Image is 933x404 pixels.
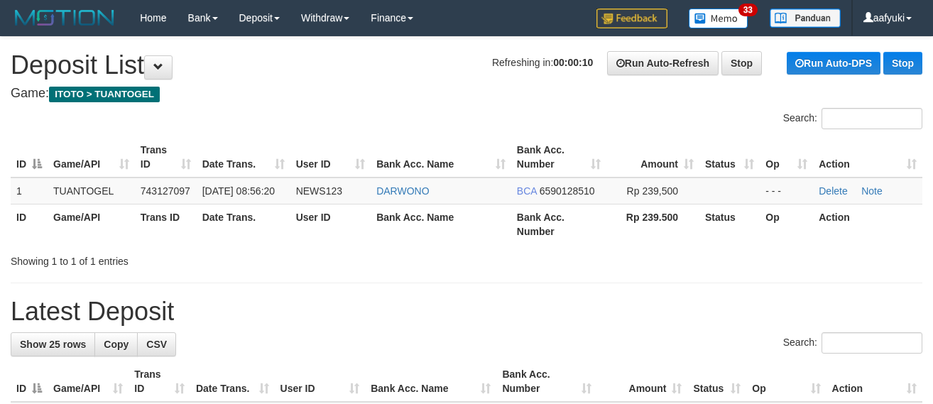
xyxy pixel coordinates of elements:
th: ID: activate to sort column descending [11,137,48,178]
td: - - - [760,178,813,204]
span: [DATE] 08:56:20 [202,185,275,197]
span: CSV [146,339,167,350]
input: Search: [822,108,922,129]
th: Game/API [48,204,135,244]
th: Status [699,204,760,244]
th: Bank Acc. Number: activate to sort column ascending [511,137,606,178]
th: ID [11,204,48,244]
th: Action: activate to sort column ascending [813,137,922,178]
th: Op: activate to sort column ascending [746,361,826,402]
th: Rp 239.500 [606,204,699,244]
th: Op [760,204,813,244]
span: Show 25 rows [20,339,86,350]
a: CSV [137,332,176,356]
img: panduan.png [770,9,841,28]
th: Status: activate to sort column ascending [699,137,760,178]
td: 1 [11,178,48,204]
th: Amount: activate to sort column ascending [597,361,687,402]
span: Refreshing in: [492,57,593,68]
th: Date Trans. [197,204,290,244]
a: DARWONO [376,185,429,197]
a: Stop [883,52,922,75]
th: Bank Acc. Number: activate to sort column ascending [496,361,597,402]
th: User ID [290,204,371,244]
span: Copy [104,339,129,350]
th: User ID: activate to sort column ascending [290,137,371,178]
a: Run Auto-DPS [787,52,880,75]
h1: Deposit List [11,51,922,80]
label: Search: [783,108,922,129]
div: Showing 1 to 1 of 1 entries [11,249,378,268]
th: Bank Acc. Name: activate to sort column ascending [365,361,496,402]
th: User ID: activate to sort column ascending [275,361,366,402]
th: Date Trans.: activate to sort column ascending [190,361,275,402]
span: Rp 239,500 [627,185,678,197]
a: Run Auto-Refresh [607,51,719,75]
a: Show 25 rows [11,332,95,356]
th: Status: activate to sort column ascending [687,361,746,402]
img: Button%20Memo.svg [689,9,748,28]
a: Stop [721,51,762,75]
th: Trans ID [135,204,197,244]
strong: 00:00:10 [553,57,593,68]
span: ITOTO > TUANTOGEL [49,87,160,102]
td: TUANTOGEL [48,178,135,204]
th: Amount: activate to sort column ascending [606,137,699,178]
label: Search: [783,332,922,354]
img: MOTION_logo.png [11,7,119,28]
img: Feedback.jpg [596,9,667,28]
th: Op: activate to sort column ascending [760,137,813,178]
a: Note [861,185,883,197]
span: Copy 6590128510 to clipboard [540,185,595,197]
span: 33 [738,4,758,16]
th: Game/API: activate to sort column ascending [48,137,135,178]
h4: Game: [11,87,922,101]
th: Action: activate to sort column ascending [826,361,922,402]
input: Search: [822,332,922,354]
th: Trans ID: activate to sort column ascending [135,137,197,178]
th: Action [813,204,922,244]
th: ID: activate to sort column descending [11,361,48,402]
th: Game/API: activate to sort column ascending [48,361,129,402]
a: Copy [94,332,138,356]
th: Date Trans.: activate to sort column ascending [197,137,290,178]
th: Bank Acc. Name [371,204,511,244]
a: Delete [819,185,847,197]
h1: Latest Deposit [11,297,922,326]
span: BCA [517,185,537,197]
span: NEWS123 [296,185,342,197]
th: Trans ID: activate to sort column ascending [129,361,190,402]
span: 743127097 [141,185,190,197]
th: Bank Acc. Name: activate to sort column ascending [371,137,511,178]
th: Bank Acc. Number [511,204,606,244]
